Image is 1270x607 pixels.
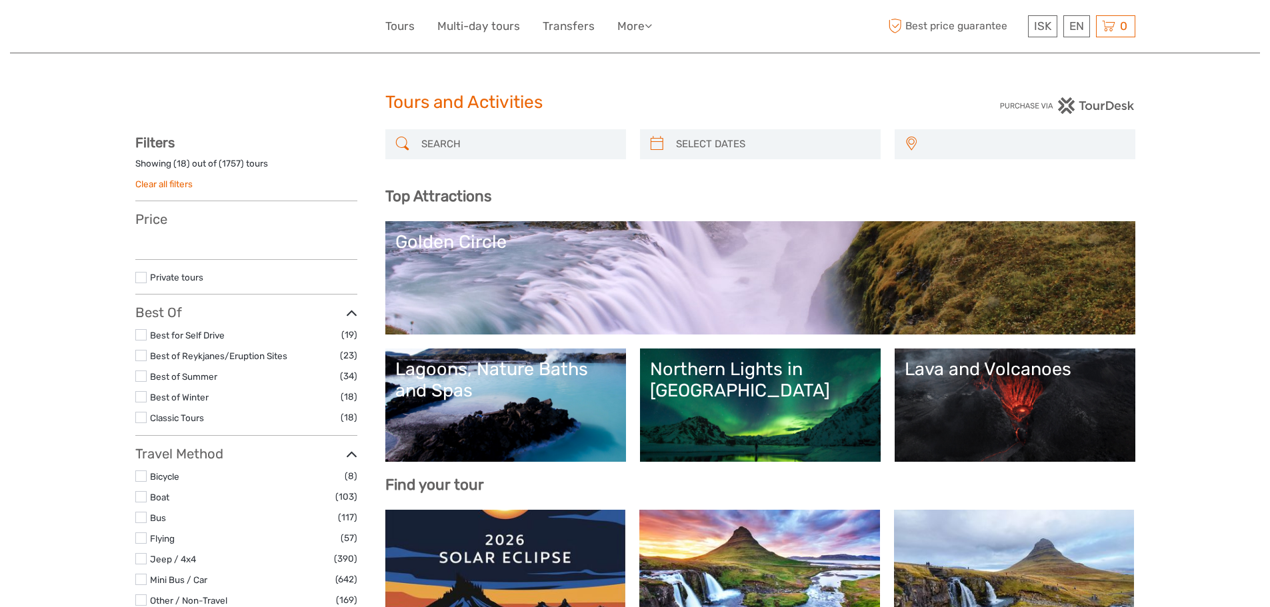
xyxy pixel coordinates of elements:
[395,231,1125,324] a: Golden Circle
[150,272,203,283] a: Private tours
[341,327,357,342] span: (19)
[1063,15,1090,37] div: EN
[150,554,196,564] a: Jeep / 4x4
[150,512,166,523] a: Bus
[150,533,175,544] a: Flying
[150,492,169,502] a: Boat
[341,389,357,404] span: (18)
[385,17,415,36] a: Tours
[650,358,871,452] a: Northern Lights in [GEOGRAPHIC_DATA]
[416,133,619,156] input: SEARCH
[1034,19,1051,33] span: ISK
[338,510,357,525] span: (117)
[135,304,357,320] h3: Best Of
[905,358,1125,452] a: Lava and Volcanoes
[905,358,1125,380] div: Lava and Volcanoes
[150,371,217,382] a: Best of Summer
[617,17,652,36] a: More
[341,410,357,425] span: (18)
[335,489,357,504] span: (103)
[1118,19,1129,33] span: 0
[150,350,287,361] a: Best of Reykjanes/Eruption Sites
[135,211,357,227] h3: Price
[385,187,491,205] b: Top Attractions
[385,92,885,113] h1: Tours and Activities
[885,15,1025,37] span: Best price guarantee
[177,157,187,170] label: 18
[150,574,207,585] a: Mini Bus / Car
[671,133,874,156] input: SELECT DATES
[395,358,616,452] a: Lagoons, Nature Baths and Spas
[395,358,616,402] div: Lagoons, Nature Baths and Spas
[341,530,357,546] span: (57)
[222,157,241,170] label: 1757
[340,348,357,363] span: (23)
[150,595,227,606] a: Other / Non-Travel
[395,231,1125,253] div: Golden Circle
[135,446,357,462] h3: Travel Method
[335,572,357,587] span: (642)
[150,330,225,340] a: Best for Self Drive
[999,97,1135,114] img: PurchaseViaTourDesk.png
[345,468,357,484] span: (8)
[650,358,871,402] div: Northern Lights in [GEOGRAPHIC_DATA]
[543,17,595,36] a: Transfers
[150,471,179,482] a: Bicycle
[135,10,220,43] img: 789-2787f8f6-801a-44d6-b3d2-3879175aaf1f_logo_small.jpg
[135,179,193,189] a: Clear all filters
[150,392,209,402] a: Best of Winter
[340,368,357,384] span: (34)
[437,17,520,36] a: Multi-day tours
[135,157,357,178] div: Showing ( ) out of ( ) tours
[150,412,204,423] a: Classic Tours
[385,476,484,494] b: Find your tour
[334,551,357,566] span: (390)
[135,135,175,151] strong: Filters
